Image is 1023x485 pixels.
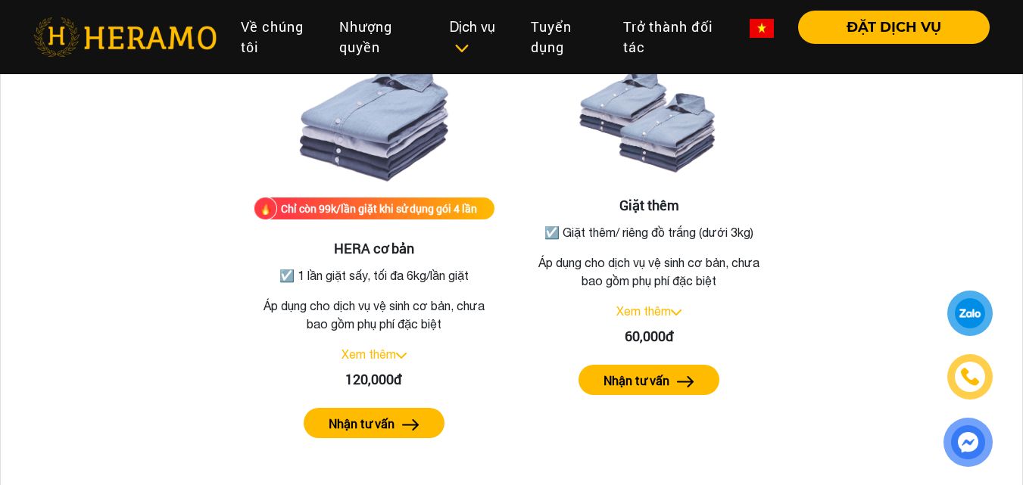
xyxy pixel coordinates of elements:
img: Giặt thêm [573,46,725,197]
img: subToggleIcon [454,41,469,56]
h3: Giặt thêm [529,197,770,214]
a: Nhận tư vấn arrow [254,408,494,438]
img: arrow_down.svg [396,353,407,359]
img: phone-icon [959,366,981,388]
a: Nhận tư vấn arrow [529,365,770,395]
a: ĐẶT DỊCH VỤ [786,20,990,34]
img: HERA cơ bản [298,46,450,197]
div: 60,000đ [529,326,770,347]
p: Áp dụng cho dịch vụ vệ sinh cơ bản, chưa bao gồm phụ phí đặc biệt [529,253,770,290]
a: Nhượng quyền [327,11,438,64]
h3: HERA cơ bản [254,241,494,257]
img: fire.png [254,197,277,220]
a: Trở thành đối tác [611,11,738,64]
a: Về chúng tôi [229,11,327,64]
button: Nhận tư vấn [579,365,719,395]
div: 120,000đ [254,369,494,390]
button: Nhận tư vấn [304,408,444,438]
img: arrow [402,419,419,431]
p: Áp dụng cho dịch vụ vệ sinh cơ bản, chưa bao gồm phụ phí đặc biệt [254,297,494,333]
a: Xem thêm [342,347,396,361]
label: Nhận tư vấn [604,372,669,390]
a: Xem thêm [616,304,671,318]
p: ☑️ Giặt thêm/ riêng đồ trắng (dưới 3kg) [532,223,767,241]
div: Chỉ còn 99k/lần giặt khi sử dụng gói 4 lần [281,201,477,216]
label: Nhận tư vấn [329,415,395,433]
button: ĐẶT DỊCH VỤ [798,11,990,44]
div: Dịch vụ [450,17,507,58]
a: Tuyển dụng [519,11,611,64]
img: arrow [677,376,694,387]
img: arrow_down.svg [671,309,681,316]
img: vn-flag.png [750,19,774,38]
img: heramo-logo.png [33,17,217,57]
p: ☑️ 1 lần giặt sấy, tối đa 6kg/lần giặt [257,266,491,284]
a: phone-icon [950,356,990,397]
